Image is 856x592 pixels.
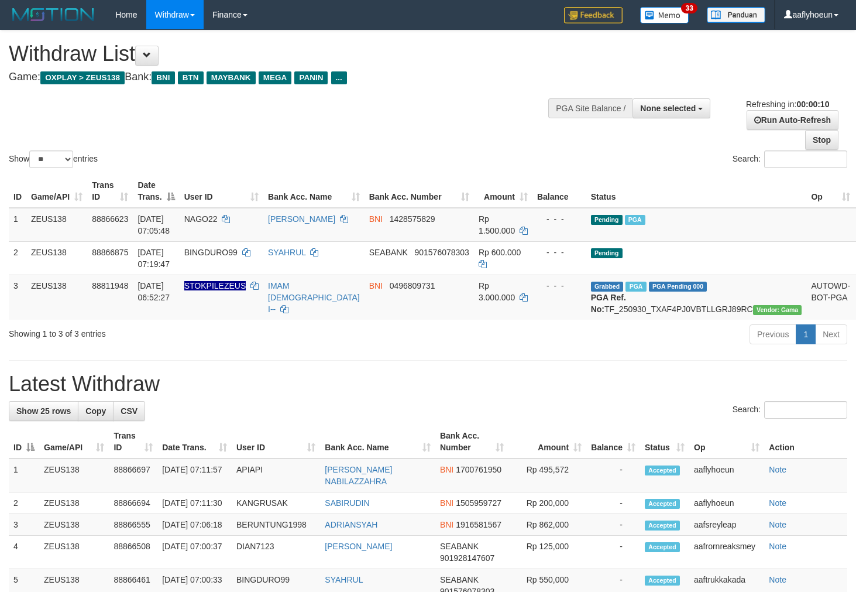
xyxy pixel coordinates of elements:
th: Op: activate to sort column ascending [689,425,764,458]
th: Bank Acc. Name: activate to sort column ascending [263,174,365,208]
span: 88811948 [92,281,128,290]
th: User ID: activate to sort column ascending [180,174,263,208]
span: Accepted [645,542,680,552]
th: Amount: activate to sort column ascending [474,174,532,208]
th: Game/API: activate to sort column ascending [39,425,109,458]
a: Note [769,575,786,584]
td: Rp 125,000 [508,536,586,569]
span: SEABANK [440,542,479,551]
th: Balance: activate to sort column ascending [586,425,640,458]
span: CSV [121,406,137,416]
th: Op: activate to sort column ascending [806,174,855,208]
input: Search: [764,401,847,419]
th: Trans ID: activate to sort column ascending [109,425,157,458]
span: Copy [85,406,106,416]
th: Status [586,174,807,208]
span: Nama rekening ada tanda titik/strip, harap diedit [184,281,246,290]
a: ADRIANSYAH [325,520,377,529]
img: MOTION_logo.png [9,6,98,23]
span: None selected [640,104,696,113]
td: 88866697 [109,458,157,492]
span: [DATE] 06:52:27 [137,281,170,302]
span: BINGDURO99 [184,248,238,257]
span: Accepted [645,576,680,586]
td: ZEUS138 [26,241,87,275]
div: - - - [537,213,582,225]
td: - [586,458,640,492]
span: BNI [369,214,383,224]
a: Note [769,498,786,508]
td: TF_250930_TXAF4PJ0VBTLLGRJ89RC [586,275,807,320]
span: BNI [440,465,453,474]
th: Game/API: activate to sort column ascending [26,174,87,208]
div: - - - [537,247,582,258]
a: Run Auto-Refresh [747,110,838,130]
a: Note [769,542,786,551]
td: 88866694 [109,492,157,514]
th: Bank Acc. Name: activate to sort column ascending [320,425,435,458]
td: - [586,536,640,569]
td: [DATE] 07:11:30 [157,492,232,514]
button: None selected [632,98,710,118]
span: Copy 1428575829 to clipboard [390,214,435,224]
span: Vendor URL: https://trx31.1velocity.biz [753,305,802,315]
a: Next [815,324,847,344]
th: Date Trans.: activate to sort column descending [133,174,179,208]
td: aafsreyleap [689,514,764,536]
td: 3 [9,514,39,536]
span: Copy 901928147607 to clipboard [440,553,494,563]
th: Action [764,425,847,458]
td: AUTOWD-BOT-PGA [806,275,855,320]
th: Amount: activate to sort column ascending [508,425,586,458]
span: PANIN [294,71,328,84]
img: Button%20Memo.svg [640,7,689,23]
th: ID [9,174,26,208]
th: Status: activate to sort column ascending [640,425,689,458]
td: ZEUS138 [26,275,87,320]
td: DIAN7123 [232,536,320,569]
td: BERUNTUNG1998 [232,514,320,536]
td: aafrornreaksmey [689,536,764,569]
td: - [586,492,640,514]
a: [PERSON_NAME] [268,214,335,224]
td: aaflyhoeun [689,492,764,514]
span: [DATE] 07:19:47 [137,248,170,269]
span: 88866875 [92,248,128,257]
a: CSV [113,401,145,421]
td: Rp 495,572 [508,458,586,492]
label: Search: [733,401,847,419]
span: Refreshing in: [746,100,829,109]
td: ZEUS138 [39,458,109,492]
span: Copy 1505959727 to clipboard [456,498,501,508]
span: Copy 901576078303 to clipboard [414,248,469,257]
img: panduan.png [707,7,765,23]
span: Marked by aaftanly [625,215,645,225]
a: [PERSON_NAME] [325,542,392,551]
span: 88866623 [92,214,128,224]
td: 2 [9,492,39,514]
span: [DATE] 07:05:48 [137,214,170,235]
span: SEABANK [440,575,479,584]
span: Grabbed [591,282,624,292]
td: 1 [9,458,39,492]
td: [DATE] 07:06:18 [157,514,232,536]
label: Search: [733,150,847,168]
b: PGA Ref. No: [591,293,626,314]
h1: Latest Withdraw [9,372,847,396]
a: [PERSON_NAME] NABILAZZAHRA [325,465,392,486]
th: User ID: activate to sort column ascending [232,425,320,458]
td: 88866555 [109,514,157,536]
td: 4 [9,536,39,569]
td: 3 [9,275,26,320]
a: Show 25 rows [9,401,78,421]
td: [DATE] 07:11:57 [157,458,232,492]
span: Pending [591,215,623,225]
span: BTN [178,71,204,84]
a: 1 [796,324,816,344]
a: IMAM [DEMOGRAPHIC_DATA] I-- [268,281,360,314]
span: OXPLAY > ZEUS138 [40,71,125,84]
span: BNI [440,520,453,529]
th: ID: activate to sort column descending [9,425,39,458]
span: 33 [681,3,697,13]
span: Copy 1700761950 to clipboard [456,465,501,474]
